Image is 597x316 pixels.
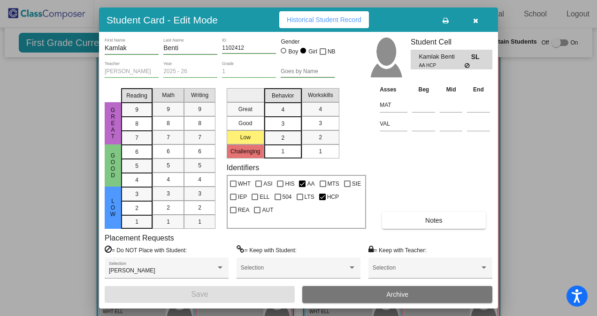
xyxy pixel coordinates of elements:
[283,191,292,203] span: 504
[135,190,138,198] span: 3
[198,175,201,184] span: 4
[285,178,294,189] span: HIS
[471,52,484,62] span: SL
[238,178,251,189] span: WHT
[167,161,170,170] span: 5
[328,178,339,189] span: MTS
[109,198,117,218] span: Low
[237,245,297,255] label: = Keep with Student:
[368,245,427,255] label: = Keep with Teacher:
[107,14,218,26] h3: Student Card - Edit Mode
[135,176,138,184] span: 4
[308,91,333,99] span: Workskills
[302,286,492,303] button: Archive
[386,291,408,298] span: Archive
[135,134,138,142] span: 7
[465,84,492,95] th: End
[167,105,170,113] span: 9
[105,233,174,242] label: Placement Requests
[382,212,485,229] button: Notes
[198,105,201,113] span: 9
[307,178,314,189] span: AA
[319,105,322,113] span: 4
[281,105,284,114] span: 4
[135,218,138,226] span: 1
[308,47,317,56] div: Girl
[109,152,117,179] span: Good
[319,133,322,142] span: 2
[105,68,159,75] input: teacher
[419,62,464,69] span: AA HCP
[198,119,201,128] span: 8
[411,38,492,46] h3: Student Cell
[163,68,217,75] input: year
[238,191,247,203] span: IEP
[162,91,175,99] span: Math
[380,117,407,131] input: assessment
[272,91,294,100] span: Behavior
[135,162,138,170] span: 5
[222,68,276,75] input: grade
[281,147,284,156] span: 1
[198,203,201,212] span: 2
[281,68,335,75] input: goes by name
[167,218,170,226] span: 1
[126,91,147,100] span: Reading
[327,191,339,203] span: HCP
[198,161,201,170] span: 5
[167,133,170,142] span: 7
[260,191,269,203] span: ELL
[305,191,314,203] span: LTS
[222,45,276,52] input: Enter ID
[198,147,201,156] span: 6
[281,120,284,128] span: 3
[437,84,465,95] th: Mid
[288,47,298,56] div: Boy
[263,178,272,189] span: ASI
[105,245,187,255] label: = Do NOT Place with Student:
[167,203,170,212] span: 2
[135,204,138,212] span: 2
[319,119,322,128] span: 3
[105,286,295,303] button: Save
[167,147,170,156] span: 6
[198,133,201,142] span: 7
[377,84,410,95] th: Asses
[410,84,437,95] th: Beg
[328,46,336,57] span: NB
[191,290,208,298] span: Save
[238,204,250,216] span: REA
[425,217,443,224] span: Notes
[287,16,361,23] span: Historical Student Record
[319,147,322,156] span: 1
[198,189,201,198] span: 3
[262,204,273,216] span: AUT
[167,189,170,198] span: 3
[352,178,361,189] span: SIE
[167,175,170,184] span: 4
[109,107,117,140] span: Great
[109,267,155,274] span: [PERSON_NAME]
[281,134,284,142] span: 2
[227,163,259,172] label: Identifiers
[419,52,471,62] span: Kamlak Benti
[167,119,170,128] span: 8
[279,11,369,28] button: Historical Student Record
[191,91,208,99] span: Writing
[198,218,201,226] span: 1
[135,148,138,156] span: 6
[135,105,138,114] span: 9
[380,98,407,112] input: assessment
[281,38,335,46] mat-label: Gender
[135,120,138,128] span: 8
